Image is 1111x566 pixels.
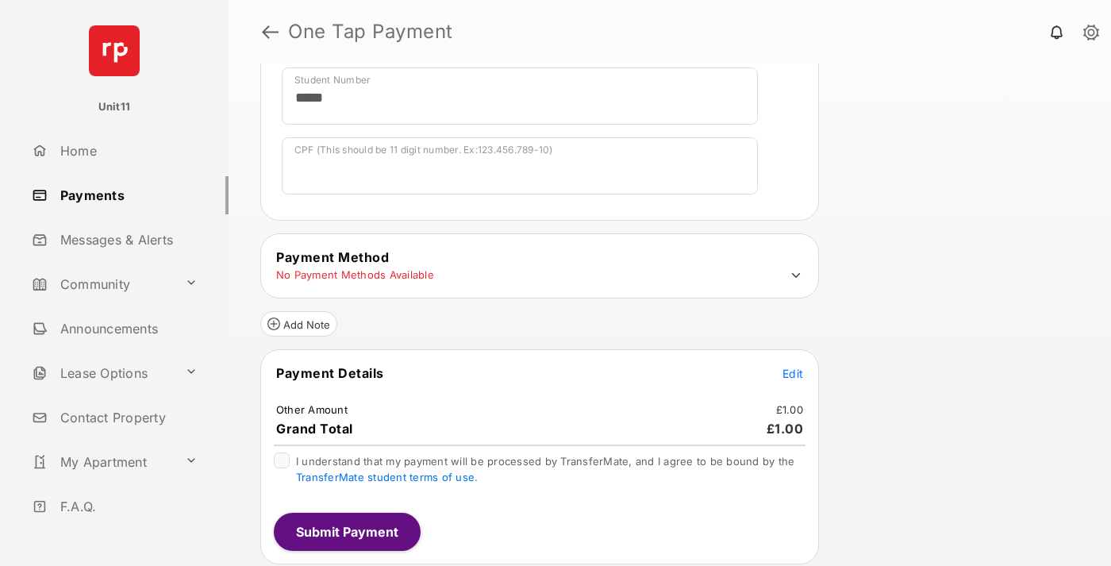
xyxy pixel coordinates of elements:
a: Community [25,265,179,303]
a: Payments [25,176,229,214]
td: No Payment Methods Available [275,268,435,282]
a: Announcements [25,310,229,348]
a: F.A.Q. [25,487,229,526]
a: TransferMate student terms of use. [296,471,478,483]
span: Payment Method [276,249,389,265]
img: svg+xml;base64,PHN2ZyB4bWxucz0iaHR0cDovL3d3dy53My5vcmcvMjAwMC9zdmciIHdpZHRoPSI2NCIgaGVpZ2h0PSI2NC... [89,25,140,76]
a: Messages & Alerts [25,221,229,259]
td: Other Amount [275,402,348,417]
span: £1.00 [767,421,804,437]
p: Unit11 [98,99,131,115]
button: Submit Payment [274,513,421,551]
button: Edit [782,365,803,381]
a: My Apartment [25,443,179,481]
span: Grand Total [276,421,353,437]
button: Add Note [260,311,337,337]
span: Edit [782,367,803,380]
td: £1.00 [775,402,804,417]
a: Contact Property [25,399,229,437]
strong: One Tap Payment [288,22,453,41]
span: Payment Details [276,365,384,381]
a: Lease Options [25,354,179,392]
a: Home [25,132,229,170]
span: I understand that my payment will be processed by TransferMate, and I agree to be bound by the [296,455,794,483]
